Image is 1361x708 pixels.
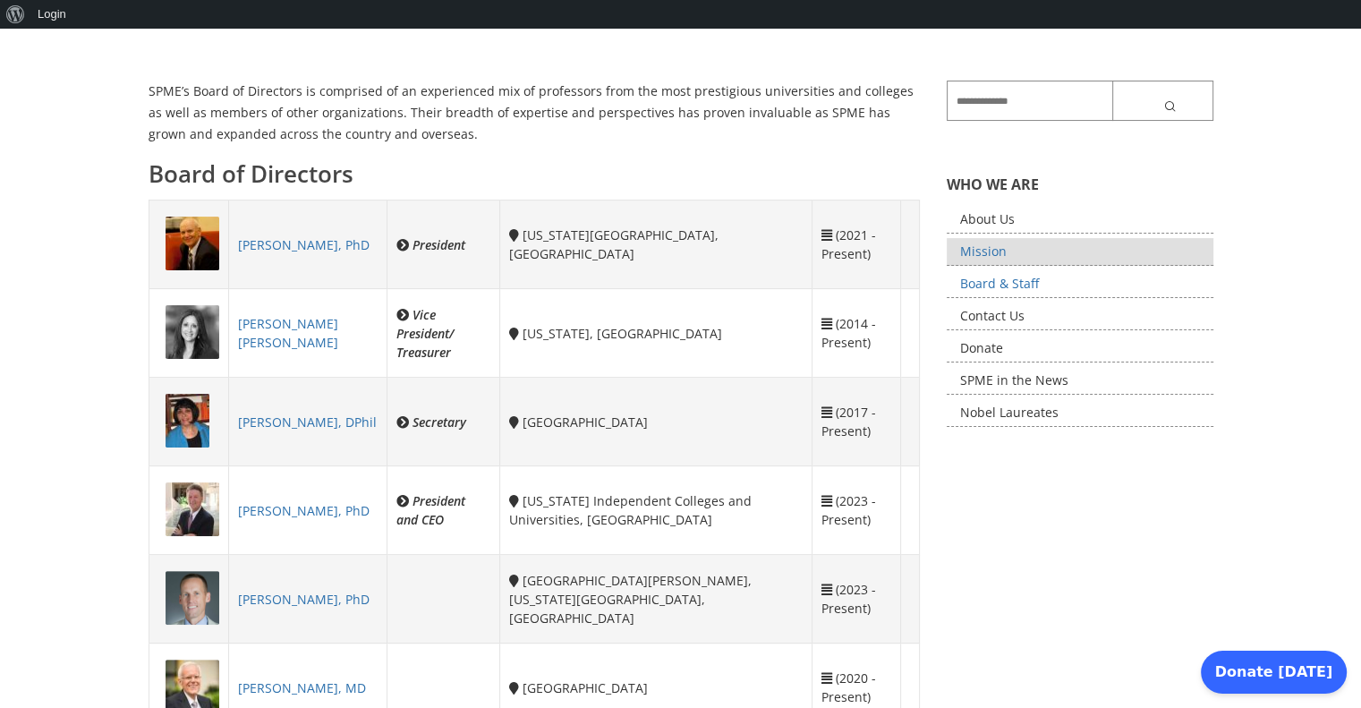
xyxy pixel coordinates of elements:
div: President [396,235,490,254]
a: Contact Us [947,303,1213,330]
img: 3582058061.jpeg [166,305,219,359]
a: Nobel Laureates [947,399,1213,427]
a: Mission [947,238,1213,266]
div: [GEOGRAPHIC_DATA] [509,678,803,697]
a: [PERSON_NAME] [PERSON_NAME] [238,315,338,351]
div: (2023 - Present) [821,580,891,618]
div: (2023 - Present) [821,491,891,529]
img: 3199023689.jpg [166,482,219,536]
div: [US_STATE], [GEOGRAPHIC_DATA] [509,324,803,343]
div: [US_STATE][GEOGRAPHIC_DATA], [GEOGRAPHIC_DATA] [509,226,803,263]
a: About Us [947,206,1213,234]
div: Secretary [396,413,490,431]
div: (2021 - Present) [821,226,891,263]
a: [PERSON_NAME], PhD [238,591,370,608]
div: President and CEO [396,491,490,529]
div: [GEOGRAPHIC_DATA][PERSON_NAME], [US_STATE][GEOGRAPHIC_DATA], [GEOGRAPHIC_DATA] [509,571,803,627]
a: [PERSON_NAME], MD [238,679,366,696]
div: (2017 - Present) [821,403,891,440]
div: (2014 - Present) [821,314,891,352]
a: Donate [947,335,1213,363]
h3: Board of Directors [149,158,921,190]
div: Vice President/ Treasurer [396,305,490,362]
p: SPME’s Board of Directors is comprised of an experienced mix of professors from the most prestigi... [149,81,921,144]
div: [GEOGRAPHIC_DATA] [509,413,803,431]
a: [PERSON_NAME], PhD [238,236,370,253]
a: [PERSON_NAME], DPhil [238,414,377,431]
a: Board & Staff [947,270,1213,298]
a: SPME in the News [947,367,1213,395]
img: 3347470104.jpg [166,394,209,448]
div: [US_STATE] Independent Colleges and Universities, [GEOGRAPHIC_DATA] [509,491,803,529]
img: 2026660489.png [166,571,219,625]
h5: WHO WE ARE [947,175,1213,194]
a: [PERSON_NAME], PhD [238,502,370,519]
img: 1708486238.jpg [166,217,219,270]
div: (2020 - Present) [821,669,891,706]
